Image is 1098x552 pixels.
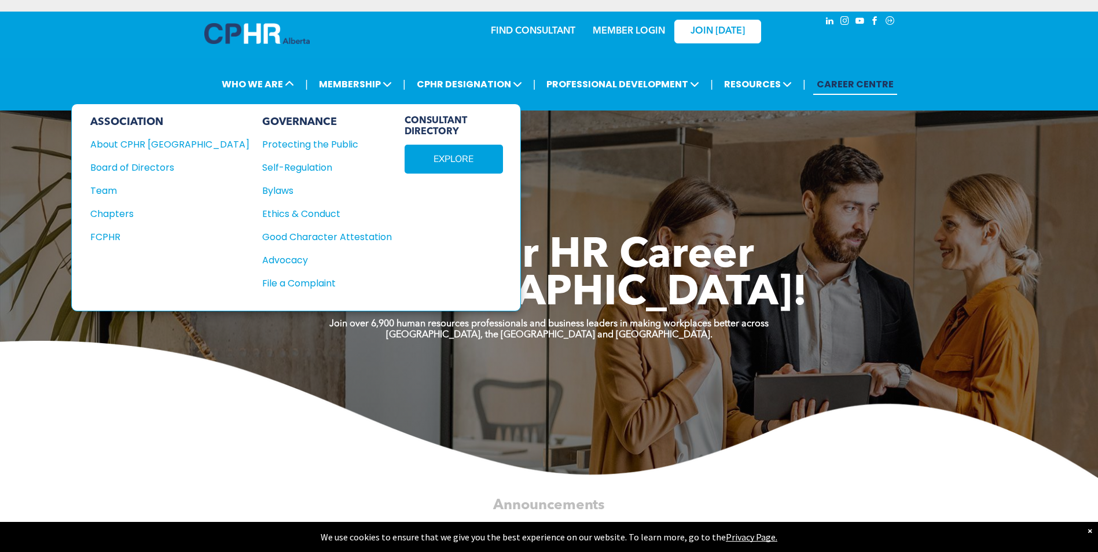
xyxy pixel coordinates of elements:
a: facebook [869,14,882,30]
div: About CPHR [GEOGRAPHIC_DATA] [90,137,234,152]
a: JOIN [DATE] [674,20,761,43]
strong: Join over 6,900 human resources professionals and business leaders in making workplaces better ac... [329,319,769,329]
li: | [305,72,308,96]
div: Good Character Attestation [262,230,379,244]
a: Board of Directors [90,160,249,175]
a: FCPHR [90,230,249,244]
a: instagram [839,14,851,30]
li: | [803,72,806,96]
div: Team [90,183,234,198]
a: Advocacy [262,253,392,267]
img: A blue and white logo for cp alberta [204,23,310,44]
span: JOIN [DATE] [691,26,745,37]
div: Ethics & Conduct [262,207,379,221]
a: Self-Regulation [262,160,392,175]
span: MEMBERSHIP [315,73,395,95]
div: FCPHR [90,230,234,244]
li: | [533,72,536,96]
div: Bylaws [262,183,379,198]
span: CPHR DESIGNATION [413,73,526,95]
div: Protecting the Public [262,137,379,152]
a: FIND CONSULTANT [491,27,575,36]
a: Protecting the Public [262,137,392,152]
a: Good Character Attestation [262,230,392,244]
a: Ethics & Conduct [262,207,392,221]
div: GOVERNANCE [262,116,392,128]
span: RESOURCES [721,73,795,95]
div: File a Complaint [262,276,379,290]
div: Chapters [90,207,234,221]
a: About CPHR [GEOGRAPHIC_DATA] [90,137,249,152]
div: Advocacy [262,253,379,267]
span: Take Your HR Career [344,235,754,277]
a: MEMBER LOGIN [593,27,665,36]
div: ASSOCIATION [90,116,249,128]
a: Bylaws [262,183,392,198]
span: WHO WE ARE [218,73,298,95]
a: youtube [854,14,866,30]
a: linkedin [824,14,836,30]
div: Board of Directors [90,160,234,175]
a: EXPLORE [405,145,503,174]
a: Privacy Page. [726,531,777,543]
span: To [GEOGRAPHIC_DATA]! [291,273,807,315]
div: Self-Regulation [262,160,379,175]
li: | [710,72,713,96]
div: Dismiss notification [1088,525,1092,536]
span: PROFESSIONAL DEVELOPMENT [543,73,703,95]
a: CAREER CENTRE [813,73,897,95]
a: File a Complaint [262,276,392,290]
a: Social network [884,14,897,30]
li: | [403,72,406,96]
span: Announcements [493,498,604,513]
span: CONSULTANT DIRECTORY [405,116,503,138]
strong: [GEOGRAPHIC_DATA], the [GEOGRAPHIC_DATA] and [GEOGRAPHIC_DATA]. [386,330,713,340]
a: Chapters [90,207,249,221]
a: Team [90,183,249,198]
